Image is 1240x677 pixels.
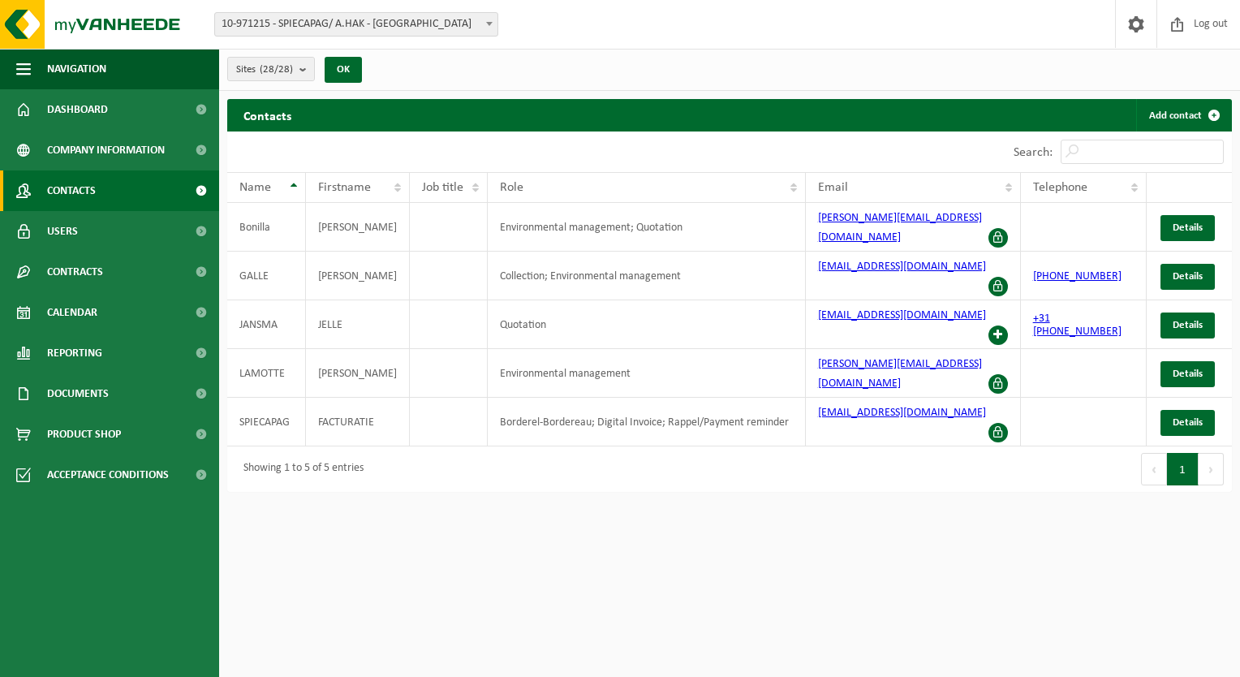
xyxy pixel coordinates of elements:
a: [PERSON_NAME][EMAIL_ADDRESS][DOMAIN_NAME] [818,212,982,244]
span: Calendar [47,292,97,333]
button: 1 [1167,453,1199,485]
td: Borderel-Bordereau; Digital Invoice; Rappel/Payment reminder [488,398,806,446]
td: JANSMA [227,300,306,349]
span: 10-971215 - SPIECAPAG/ A.HAK - BRUGGE [215,13,497,36]
td: [PERSON_NAME] [306,252,410,300]
span: Acceptance conditions [47,455,169,495]
span: Details [1173,222,1203,233]
button: OK [325,57,362,83]
a: Add contact [1136,99,1230,132]
span: 10-971215 - SPIECAPAG/ A.HAK - BRUGGE [214,12,498,37]
td: Collection; Environmental management [488,252,806,300]
span: Role [500,181,523,194]
span: Details [1173,417,1203,428]
span: Details [1173,369,1203,379]
span: Email [818,181,848,194]
span: Job title [422,181,463,194]
button: Next [1199,453,1224,485]
span: Contacts [47,170,96,211]
h2: Contacts [227,99,308,131]
td: [PERSON_NAME] [306,349,410,398]
span: Reporting [47,333,102,373]
span: Details [1173,320,1203,330]
span: Navigation [47,49,106,89]
span: Product Shop [47,414,121,455]
span: Documents [47,373,109,414]
td: GALLE [227,252,306,300]
td: [PERSON_NAME] [306,203,410,252]
span: Telephone [1033,181,1087,194]
a: [EMAIL_ADDRESS][DOMAIN_NAME] [818,407,986,419]
td: Environmental management [488,349,806,398]
a: [PHONE_NUMBER] [1033,270,1122,282]
span: Dashboard [47,89,108,130]
span: Name [239,181,271,194]
span: Contracts [47,252,103,292]
a: Details [1160,361,1215,387]
span: Users [47,211,78,252]
a: [EMAIL_ADDRESS][DOMAIN_NAME] [818,261,986,273]
count: (28/28) [260,64,293,75]
td: LAMOTTE [227,349,306,398]
span: Company information [47,130,165,170]
div: Showing 1 to 5 of 5 entries [235,455,364,484]
td: SPIECAPAG [227,398,306,446]
a: +31 [PHONE_NUMBER] [1033,313,1122,338]
td: JELLE [306,300,410,349]
a: [EMAIL_ADDRESS][DOMAIN_NAME] [818,309,986,321]
td: Quotation [488,300,806,349]
a: [PERSON_NAME][EMAIL_ADDRESS][DOMAIN_NAME] [818,358,982,390]
span: Sites [236,58,293,82]
a: Details [1160,264,1215,290]
span: Details [1173,271,1203,282]
td: Environmental management; Quotation [488,203,806,252]
td: Bonilla [227,203,306,252]
button: Sites(28/28) [227,57,315,81]
a: Details [1160,410,1215,436]
a: Details [1160,313,1215,338]
span: Firstname [318,181,371,194]
a: Details [1160,215,1215,241]
label: Search: [1014,146,1053,159]
td: FACTURATIE [306,398,410,446]
button: Previous [1141,453,1167,485]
